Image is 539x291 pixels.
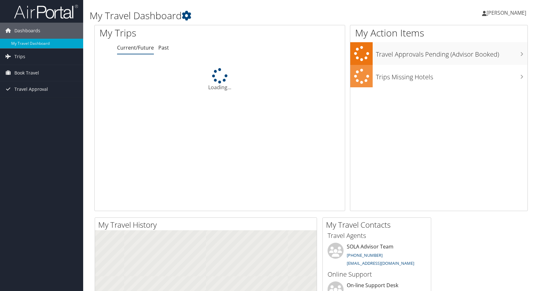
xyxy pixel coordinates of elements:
h1: My Action Items [350,26,527,40]
h1: My Trips [99,26,236,40]
h3: Travel Approvals Pending (Advisor Booked) [376,47,527,59]
h3: Trips Missing Hotels [376,69,527,82]
a: [PERSON_NAME] [482,3,533,22]
img: airportal-logo.png [14,4,78,19]
span: Book Travel [14,65,39,81]
a: Past [158,44,169,51]
span: Dashboards [14,23,40,39]
a: Current/Future [117,44,154,51]
h2: My Travel History [98,219,317,230]
a: Trips Missing Hotels [350,65,527,88]
span: Travel Approval [14,81,48,97]
h3: Online Support [328,270,426,279]
a: Travel Approvals Pending (Advisor Booked) [350,42,527,65]
a: [PHONE_NUMBER] [347,252,383,258]
h2: My Travel Contacts [326,219,431,230]
a: [EMAIL_ADDRESS][DOMAIN_NAME] [347,260,414,266]
span: Trips [14,49,25,65]
li: SOLA Advisor Team [324,243,429,269]
div: Loading... [95,68,345,91]
h1: My Travel Dashboard [90,9,385,22]
h3: Travel Agents [328,231,426,240]
span: [PERSON_NAME] [487,9,526,16]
